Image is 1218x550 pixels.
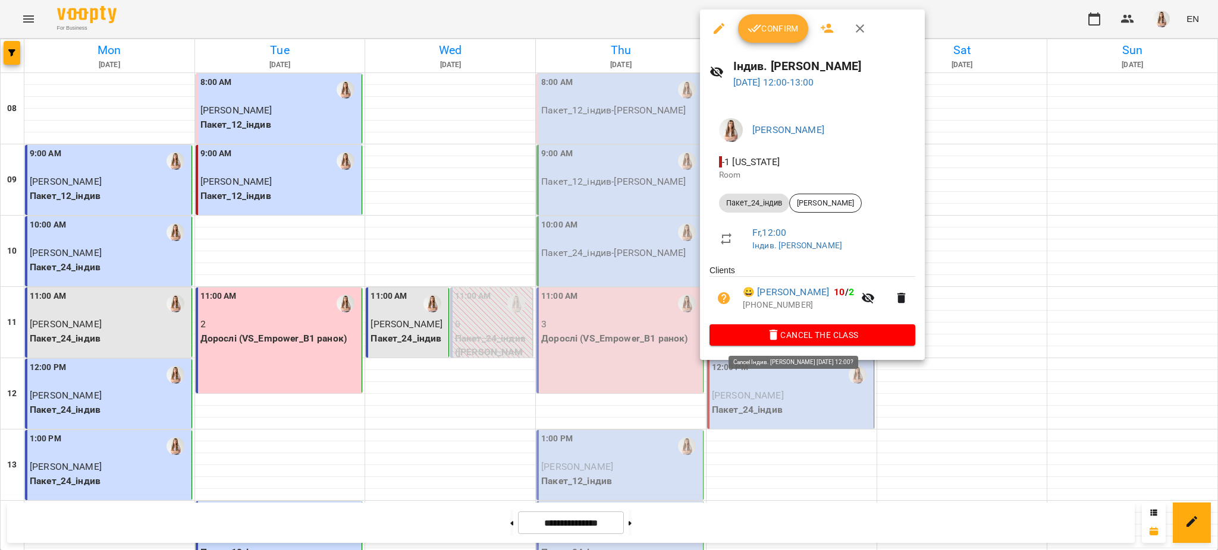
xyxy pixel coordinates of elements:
[719,156,782,167] span: - 1 [US_STATE]
[710,284,738,312] button: Unpaid. Bill the attendance?
[719,169,906,181] p: Room
[738,14,808,43] button: Confirm
[719,118,743,142] img: 991d444c6ac07fb383591aa534ce9324.png
[710,324,915,346] button: Cancel the class
[719,328,906,342] span: Cancel the class
[849,286,854,298] span: 2
[752,124,824,135] a: [PERSON_NAME]
[834,286,845,298] span: 10
[719,198,789,208] span: Пакет_24_індив
[834,286,854,298] b: /
[710,264,915,324] ul: Clients
[789,194,862,213] div: [PERSON_NAME]
[743,285,829,299] a: 😀 [PERSON_NAME]
[752,227,786,238] a: Fr , 12:00
[743,299,854,311] p: [PHONE_NUMBER]
[733,77,814,88] a: [DATE] 12:00-13:00
[790,198,861,208] span: [PERSON_NAME]
[752,241,842,250] a: Індив. [PERSON_NAME]
[748,21,799,36] span: Confirm
[733,57,916,75] h6: Індив. [PERSON_NAME]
